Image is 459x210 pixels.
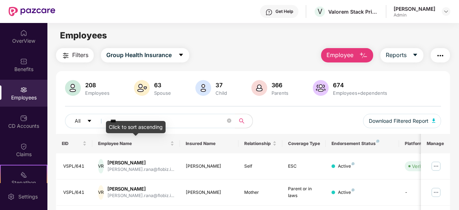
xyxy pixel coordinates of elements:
button: search [235,114,253,128]
img: svg+xml;base64,PHN2ZyB4bWxucz0iaHR0cDovL3d3dy53My5vcmcvMjAwMC9zdmciIHdpZHRoPSIyNCIgaGVpZ2h0PSIyNC... [61,51,70,60]
img: svg+xml;base64,PHN2ZyB4bWxucz0iaHR0cDovL3d3dy53My5vcmcvMjAwMC9zdmciIHhtbG5zOnhsaW5rPSJodHRwOi8vd3... [195,80,211,96]
th: Manage [421,134,450,153]
th: Coverage Type [282,134,326,153]
th: Employee Name [92,134,180,153]
img: svg+xml;base64,PHN2ZyBpZD0iQ0RfQWNjb3VudHMiIGRhdGEtbmFtZT0iQ0QgQWNjb3VudHMiIHhtbG5zPSJodHRwOi8vd3... [20,115,27,122]
div: Endorsement Status [331,141,393,146]
td: - [399,179,450,206]
img: svg+xml;base64,PHN2ZyB4bWxucz0iaHR0cDovL3d3dy53My5vcmcvMjAwMC9zdmciIHhtbG5zOnhsaW5rPSJodHRwOi8vd3... [65,80,81,96]
span: Relationship [244,141,271,146]
button: Allcaret-down [65,114,109,128]
span: Employees [60,30,107,41]
div: Platform Status [405,141,444,146]
img: New Pazcare Logo [9,7,55,16]
div: 37 [214,81,228,89]
img: svg+xml;base64,PHN2ZyBpZD0iQ2xhaW0iIHhtbG5zPSJodHRwOi8vd3d3LnczLm9yZy8yMDAwL3N2ZyIgd2lkdGg9IjIwIi... [20,143,27,150]
div: Spouse [153,90,172,96]
div: Active [338,163,354,170]
span: Download Filtered Report [369,117,428,125]
div: Parent or in laws [288,186,320,199]
span: search [235,118,249,124]
div: [PERSON_NAME] [186,163,233,170]
div: Employees [84,90,111,96]
div: 63 [153,81,172,89]
img: svg+xml;base64,PHN2ZyB4bWxucz0iaHR0cDovL3d3dy53My5vcmcvMjAwMC9zdmciIHhtbG5zOnhsaW5rPSJodHRwOi8vd3... [313,80,329,96]
img: svg+xml;base64,PHN2ZyB4bWxucz0iaHR0cDovL3d3dy53My5vcmcvMjAwMC9zdmciIHdpZHRoPSIyMSIgaGVpZ2h0PSIyMC... [20,171,27,178]
span: close-circle [227,118,231,123]
div: Employees+dependents [331,90,389,96]
div: [PERSON_NAME].rana@flobiz.i... [107,166,174,173]
div: VR [98,185,104,200]
span: V [317,7,323,16]
span: caret-down [87,118,92,124]
div: ESC [288,163,320,170]
div: [PERSON_NAME] [107,186,174,192]
div: 674 [331,81,389,89]
th: EID [56,134,93,153]
span: Filters [72,51,88,60]
button: Download Filtered Report [363,114,441,128]
div: 366 [270,81,290,89]
button: Filters [56,48,94,62]
img: svg+xml;base64,PHN2ZyB4bWxucz0iaHR0cDovL3d3dy53My5vcmcvMjAwMC9zdmciIHdpZHRoPSI4IiBoZWlnaHQ9IjgiIH... [376,140,379,143]
span: Group Health Insurance [106,51,172,60]
div: VSPL/641 [63,189,87,196]
div: VR [98,159,104,173]
div: Valorem Stack Private Limited [328,8,379,15]
div: Self [244,163,277,170]
div: [PERSON_NAME] [107,159,174,166]
div: Get Help [275,9,293,14]
div: Active [338,189,354,196]
div: VSPL/641 [63,163,87,170]
div: [PERSON_NAME] [394,5,435,12]
span: All [75,117,80,125]
div: Settings [16,193,40,200]
img: svg+xml;base64,PHN2ZyBpZD0iRHJvcGRvd24tMzJ4MzIiIHhtbG5zPSJodHRwOi8vd3d3LnczLm9yZy8yMDAwL3N2ZyIgd2... [443,9,449,14]
button: Group Health Insurancecaret-down [101,48,189,62]
div: Click to sort ascending [106,121,166,133]
img: svg+xml;base64,PHN2ZyB4bWxucz0iaHR0cDovL3d3dy53My5vcmcvMjAwMC9zdmciIHhtbG5zOnhsaW5rPSJodHRwOi8vd3... [251,80,267,96]
span: Employee [326,51,353,60]
span: EID [62,141,82,146]
span: caret-down [412,52,418,59]
span: Employee Name [98,141,169,146]
img: svg+xml;base64,PHN2ZyBpZD0iU2V0dGluZy0yMHgyMCIgeG1sbnM9Imh0dHA6Ly93d3cudzMub3JnLzIwMDAvc3ZnIiB3aW... [8,193,15,200]
div: [PERSON_NAME].rana@flobiz.i... [107,192,174,199]
img: svg+xml;base64,PHN2ZyB4bWxucz0iaHR0cDovL3d3dy53My5vcmcvMjAwMC9zdmciIHhtbG5zOnhsaW5rPSJodHRwOi8vd3... [432,118,436,123]
img: svg+xml;base64,PHN2ZyB4bWxucz0iaHR0cDovL3d3dy53My5vcmcvMjAwMC9zdmciIHdpZHRoPSI4IiBoZWlnaHQ9IjgiIH... [352,162,354,165]
img: manageButton [430,160,442,172]
div: Admin [394,12,435,18]
span: caret-down [178,52,184,59]
div: 208 [84,81,111,89]
th: Relationship [238,134,282,153]
th: Insured Name [180,134,238,153]
button: Reportscaret-down [380,48,423,62]
div: [PERSON_NAME] [186,189,233,196]
img: svg+xml;base64,PHN2ZyB4bWxucz0iaHR0cDovL3d3dy53My5vcmcvMjAwMC9zdmciIHhtbG5zOnhsaW5rPSJodHRwOi8vd3... [359,51,368,60]
img: svg+xml;base64,PHN2ZyBpZD0iRW1wbG95ZWVzIiB4bWxucz0iaHR0cDovL3d3dy53My5vcmcvMjAwMC9zdmciIHdpZHRoPS... [20,86,27,93]
div: Mother [244,189,277,196]
img: svg+xml;base64,PHN2ZyB4bWxucz0iaHR0cDovL3d3dy53My5vcmcvMjAwMC9zdmciIHdpZHRoPSI4IiBoZWlnaHQ9IjgiIH... [352,188,354,191]
img: svg+xml;base64,PHN2ZyBpZD0iQmVuZWZpdHMiIHhtbG5zPSJodHRwOi8vd3d3LnczLm9yZy8yMDAwL3N2ZyIgd2lkdGg9Ij... [20,58,27,65]
img: svg+xml;base64,PHN2ZyBpZD0iSGVscC0zMngzMiIgeG1sbnM9Imh0dHA6Ly93d3cudzMub3JnLzIwMDAvc3ZnIiB3aWR0aD... [265,9,273,16]
div: Parents [270,90,290,96]
img: manageButton [430,187,442,198]
div: Child [214,90,228,96]
div: Stepathon [1,179,47,186]
span: Reports [386,51,407,60]
button: Employee [321,48,373,62]
img: svg+xml;base64,PHN2ZyB4bWxucz0iaHR0cDovL3d3dy53My5vcmcvMjAwMC9zdmciIHdpZHRoPSIyNCIgaGVpZ2h0PSIyNC... [436,51,445,60]
img: svg+xml;base64,PHN2ZyBpZD0iSG9tZSIgeG1sbnM9Imh0dHA6Ly93d3cudzMub3JnLzIwMDAvc3ZnIiB3aWR0aD0iMjAiIG... [20,29,27,37]
img: svg+xml;base64,PHN2ZyB4bWxucz0iaHR0cDovL3d3dy53My5vcmcvMjAwMC9zdmciIHhtbG5zOnhsaW5rPSJodHRwOi8vd3... [134,80,150,96]
span: close-circle [227,118,231,125]
div: Verified [412,163,429,170]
